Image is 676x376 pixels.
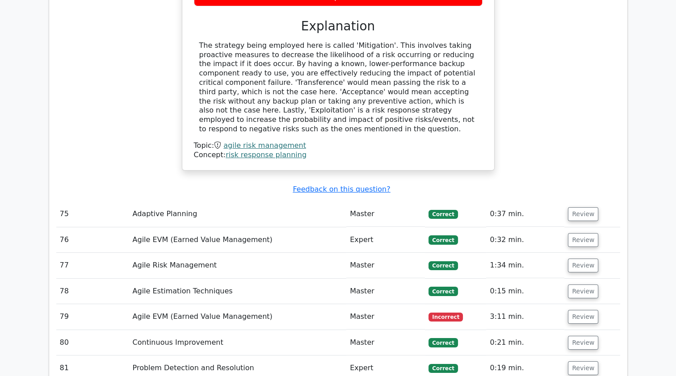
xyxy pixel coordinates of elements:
[486,279,564,304] td: 0:15 min.
[56,253,129,278] td: 77
[194,150,483,160] div: Concept:
[428,261,458,270] span: Correct
[346,279,425,304] td: Master
[346,227,425,253] td: Expert
[568,336,598,350] button: Review
[129,253,347,278] td: Agile Risk Management
[199,19,477,34] h3: Explanation
[129,227,347,253] td: Agile EVM (Earned Value Management)
[568,361,598,375] button: Review
[568,259,598,272] button: Review
[428,235,458,244] span: Correct
[56,330,129,355] td: 80
[346,304,425,330] td: Master
[56,227,129,253] td: 76
[129,279,347,304] td: Agile Estimation Techniques
[56,201,129,227] td: 75
[428,364,458,373] span: Correct
[486,330,564,355] td: 0:21 min.
[56,304,129,330] td: 79
[346,330,425,355] td: Master
[226,150,307,159] a: risk response planning
[346,201,425,227] td: Master
[568,310,598,324] button: Review
[428,338,458,347] span: Correct
[293,185,390,193] a: Feedback on this question?
[486,304,564,330] td: 3:11 min.
[428,313,463,322] span: Incorrect
[568,284,598,298] button: Review
[568,207,598,221] button: Review
[199,41,477,134] div: The strategy being employed here is called 'Mitigation'. This involves taking proactive measures ...
[346,253,425,278] td: Master
[129,304,347,330] td: Agile EVM (Earned Value Management)
[486,201,564,227] td: 0:37 min.
[486,253,564,278] td: 1:34 min.
[223,141,306,150] a: agile risk management
[428,287,458,296] span: Correct
[568,233,598,247] button: Review
[129,330,347,355] td: Continuous Improvement
[486,227,564,253] td: 0:32 min.
[129,201,347,227] td: Adaptive Planning
[428,210,458,219] span: Correct
[194,141,483,150] div: Topic:
[56,279,129,304] td: 78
